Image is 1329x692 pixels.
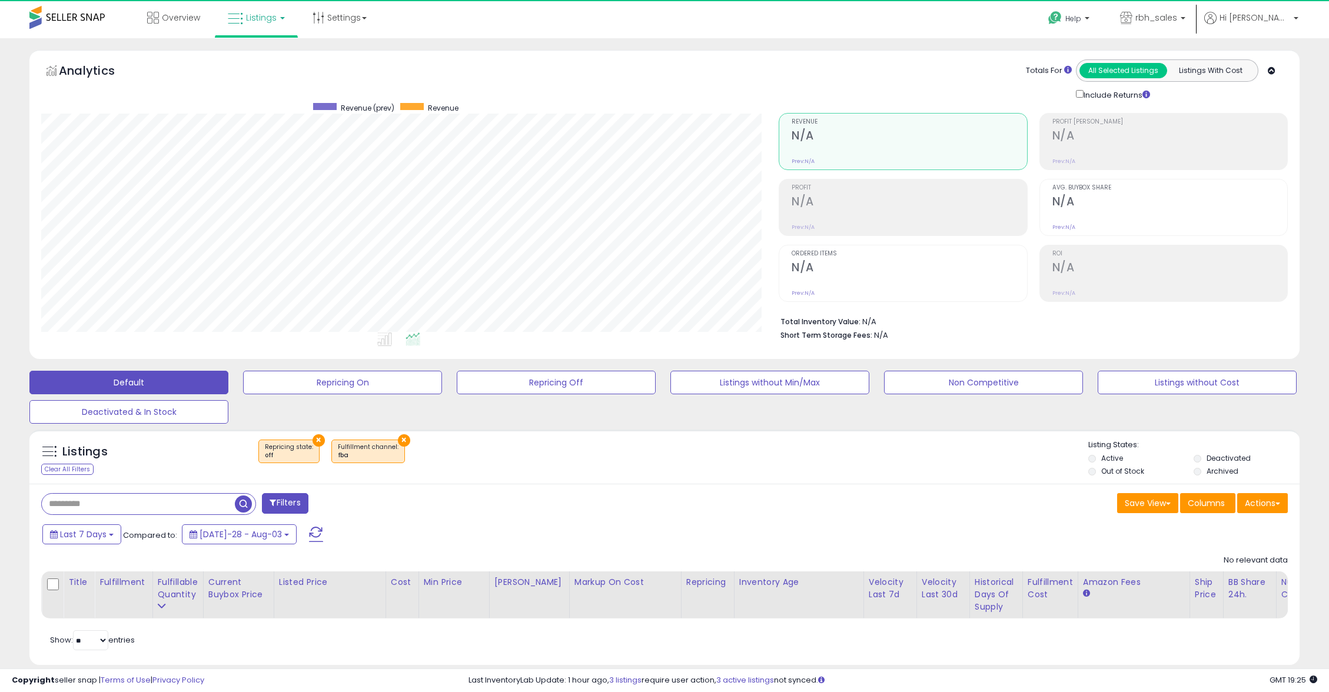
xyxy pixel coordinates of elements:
div: Fulfillment Cost [1028,576,1073,601]
div: Title [68,576,89,588]
span: Fulfillment channel : [338,443,398,460]
button: Save View [1117,493,1178,513]
button: Last 7 Days [42,524,121,544]
h2: N/A [1052,195,1288,211]
label: Active [1101,453,1123,463]
button: × [313,434,325,447]
h2: N/A [792,261,1027,277]
small: Prev: N/A [1052,290,1075,297]
div: Fulfillable Quantity [158,576,198,601]
small: Amazon Fees. [1083,588,1090,599]
span: [DATE]-28 - Aug-03 [200,528,282,540]
span: Hi [PERSON_NAME] [1220,12,1290,24]
div: Listed Price [279,576,381,588]
span: Show: entries [50,634,135,646]
div: fba [338,451,398,460]
small: Prev: N/A [792,290,815,297]
div: Velocity Last 30d [922,576,965,601]
h2: N/A [792,129,1027,145]
span: Avg. Buybox Share [1052,185,1288,191]
button: [DATE]-28 - Aug-03 [182,524,297,544]
i: Get Help [1048,11,1062,25]
span: Profit [792,185,1027,191]
span: Revenue (prev) [341,103,394,113]
button: Listings without Cost [1098,371,1297,394]
div: [PERSON_NAME] [494,576,564,588]
span: 2025-08-11 19:25 GMT [1270,674,1317,686]
a: 3 active listings [716,674,774,686]
div: Cost [391,576,414,588]
span: Revenue [428,103,458,113]
span: Help [1065,14,1081,24]
span: Ordered Items [792,251,1027,257]
div: Historical Days Of Supply [975,576,1018,613]
span: ROI [1052,251,1288,257]
label: Archived [1207,466,1238,476]
div: Totals For [1026,65,1072,76]
h2: N/A [1052,261,1288,277]
span: Repricing state : [265,443,313,460]
div: seller snap | | [12,675,204,686]
a: 3 listings [609,674,642,686]
div: Clear All Filters [41,464,94,475]
button: Deactivated & In Stock [29,400,228,424]
div: off [265,451,313,460]
button: Non Competitive [884,371,1083,394]
th: The percentage added to the cost of goods (COGS) that forms the calculator for Min & Max prices. [569,571,681,618]
span: Revenue [792,119,1027,125]
button: Columns [1180,493,1235,513]
div: Last InventoryLab Update: 1 hour ago, require user action, not synced. [469,675,1317,686]
div: No relevant data [1224,555,1288,566]
div: Include Returns [1067,88,1164,101]
span: Listings [246,12,277,24]
button: × [398,434,410,447]
label: Deactivated [1207,453,1251,463]
span: N/A [874,330,888,341]
div: Amazon Fees [1083,576,1185,588]
button: Actions [1237,493,1288,513]
button: Listings With Cost [1167,63,1254,78]
small: Prev: N/A [792,224,815,231]
div: Inventory Age [739,576,859,588]
span: Columns [1188,497,1225,509]
button: Listings without Min/Max [670,371,869,394]
b: Total Inventory Value: [780,317,860,327]
small: Prev: N/A [792,158,815,165]
a: Privacy Policy [152,674,204,686]
a: Hi [PERSON_NAME] [1204,12,1298,38]
div: Ship Price [1195,576,1218,601]
button: Repricing Off [457,371,656,394]
h5: Listings [62,444,108,460]
a: Help [1039,2,1101,38]
button: Repricing On [243,371,442,394]
div: BB Share 24h. [1228,576,1271,601]
h2: N/A [792,195,1027,211]
div: Current Buybox Price [208,576,269,601]
span: Overview [162,12,200,24]
div: Markup on Cost [574,576,676,588]
span: rbh_sales [1135,12,1177,24]
button: Filters [262,493,308,514]
span: Profit [PERSON_NAME] [1052,119,1288,125]
div: Num of Comp. [1281,576,1324,601]
h2: N/A [1052,129,1288,145]
div: Fulfillment [99,576,147,588]
span: Last 7 Days [60,528,107,540]
p: Listing States: [1088,440,1300,451]
button: Default [29,371,228,394]
div: Min Price [424,576,484,588]
h5: Analytics [59,62,138,82]
div: Velocity Last 7d [869,576,912,601]
button: All Selected Listings [1079,63,1167,78]
li: N/A [780,314,1279,328]
div: Repricing [686,576,729,588]
small: Prev: N/A [1052,158,1075,165]
a: Terms of Use [101,674,151,686]
span: Compared to: [123,530,177,541]
strong: Copyright [12,674,55,686]
small: Prev: N/A [1052,224,1075,231]
label: Out of Stock [1101,466,1144,476]
b: Short Term Storage Fees: [780,330,872,340]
